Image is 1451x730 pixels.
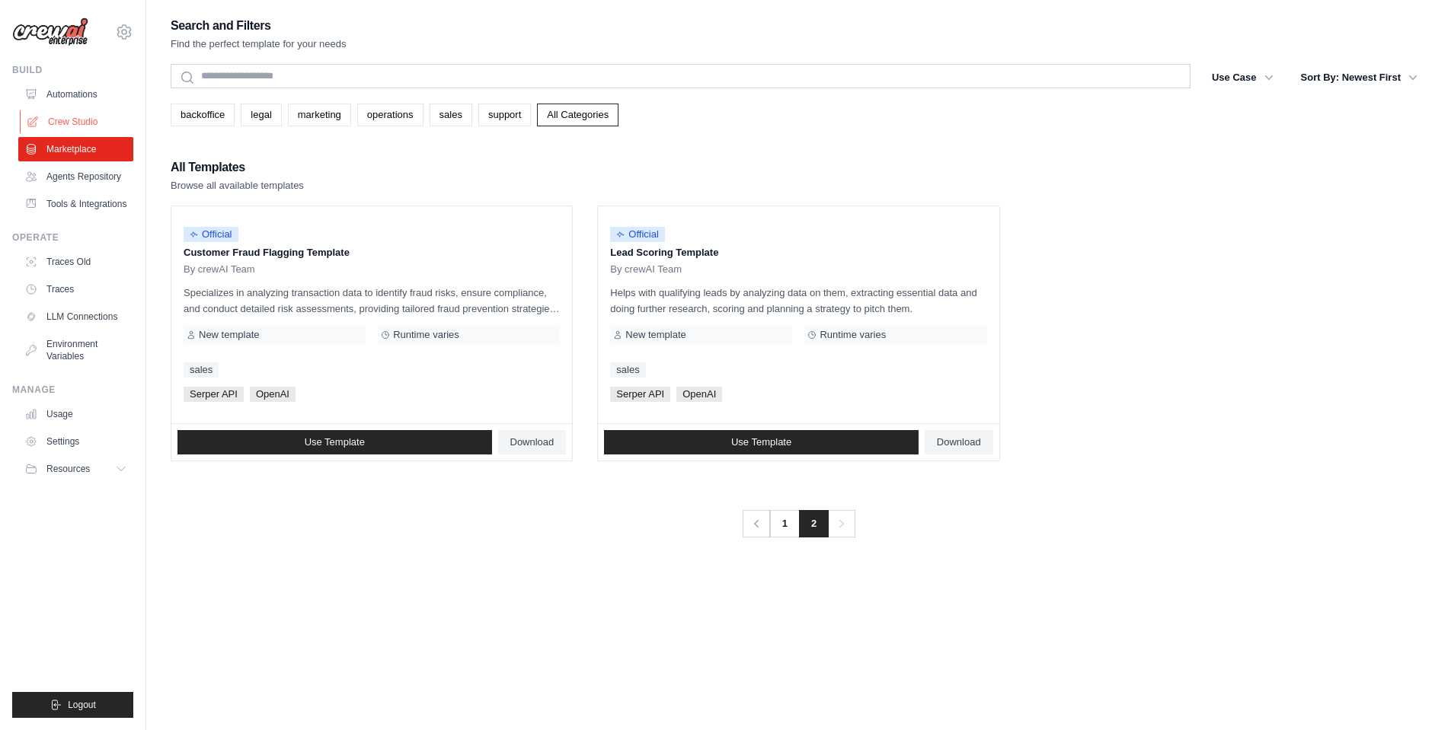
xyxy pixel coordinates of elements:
button: Logout [12,692,133,718]
p: Lead Scoring Template [610,245,986,260]
a: 1 [769,510,800,537]
span: Official [610,227,665,242]
a: support [478,104,531,126]
span: By crewAI Team [610,263,682,276]
a: operations [357,104,423,126]
span: New template [625,329,686,341]
span: Serper API [184,387,244,402]
p: Helps with qualifying leads by analyzing data on them, extracting essential data and doing furthe... [610,285,986,317]
div: Operate [12,231,133,244]
a: Agents Repository [18,164,133,189]
span: Serper API [610,387,670,402]
a: backoffice [171,104,235,126]
h2: Search and Filters [171,15,347,37]
a: Download [498,430,567,454]
span: Runtime varies [393,329,459,341]
a: Traces [18,277,133,301]
a: Automations [18,82,133,107]
span: Runtime varies [820,329,886,341]
span: Download [937,436,981,448]
span: OpenAI [250,387,296,402]
a: Usage [18,402,133,426]
button: Use Case [1203,64,1283,91]
p: Specializes in analyzing transaction data to identify fraud risks, ensure compliance, and conduct... [184,285,560,317]
span: New template [199,329,259,341]
a: sales [610,362,645,378]
a: marketing [288,104,351,126]
span: 2 [799,510,829,537]
a: LLM Connections [18,304,133,329]
h2: All Templates [171,157,304,178]
a: Use Template [604,430,919,454]
a: Traces Old [18,250,133,274]
a: sales [430,104,472,126]
span: By crewAI Team [184,263,255,276]
span: Resources [46,463,90,475]
a: Tools & Integrations [18,192,133,216]
span: Download [510,436,555,448]
span: Logout [68,699,96,711]
div: Build [12,64,133,76]
span: OpenAI [676,387,722,402]
a: All Categories [537,104,618,126]
div: Manage [12,384,133,396]
a: Crew Studio [20,110,135,134]
a: sales [184,362,219,378]
nav: Pagination [742,510,855,537]
img: Logo [12,18,88,46]
span: Official [184,227,238,242]
a: Use Template [177,430,492,454]
p: Find the perfect template for your needs [171,37,347,52]
button: Sort By: Newest First [1292,64,1427,91]
button: Resources [18,457,133,481]
a: Environment Variables [18,332,133,368]
p: Customer Fraud Flagging Template [184,245,560,260]
span: Use Template [305,436,365,448]
p: Browse all available templates [171,178,304,193]
a: legal [241,104,281,126]
a: Download [925,430,993,454]
a: Marketplace [18,137,133,161]
span: Use Template [731,436,791,448]
a: Settings [18,429,133,454]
